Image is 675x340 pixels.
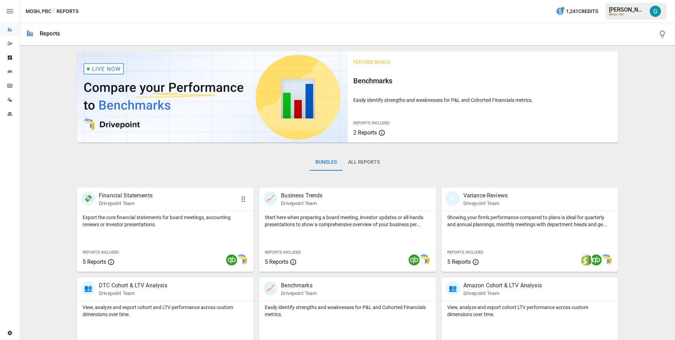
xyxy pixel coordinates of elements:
[553,5,601,18] button: 1,241Credits
[99,200,153,207] p: Drivepoint Team
[281,290,317,297] p: Drivepoint Team
[353,121,390,125] span: Reports Included
[83,259,106,265] span: 5 Reports
[26,7,51,16] button: MOSH, PBC
[447,214,612,228] p: Showing your firm's performance compared to plans is ideal for quarterly and annual plannings, mo...
[609,6,645,13] div: [PERSON_NAME]
[353,97,613,104] p: Easily identify strengths and weaknesses for P&L and Cohorted Financials metrics.
[99,191,153,200] p: Financial Statements
[447,259,471,265] span: 5 Reports
[281,281,317,290] p: Benchmarks
[83,304,248,318] p: View, analyze and export cohort and LTV performance across custom dimensions over time.
[265,259,288,265] span: 5 Reports
[591,254,602,266] img: quickbooks
[265,304,430,318] p: Easily identify strengths and weaknesses for P&L and Cohorted Financials metrics.
[263,281,277,295] div: 📈
[446,191,460,205] div: 🗓
[353,60,391,65] span: Featured Bundle
[226,254,237,266] img: quickbooks
[281,191,322,200] p: Business Trends
[447,304,612,318] p: View, analyze and export cohort LTV performance across custom dimensions over time.
[650,6,661,17] img: Gavin Acres
[353,129,377,136] span: 2 Reports
[409,254,420,266] img: quickbooks
[99,290,167,297] p: Drivepoint Team
[81,191,95,205] div: 💸
[609,13,645,16] div: MOSH, PBC
[463,191,508,200] p: Variance Reviews
[77,51,348,143] img: video thumbnail
[310,154,342,171] button: Bundles
[236,254,247,266] img: smart model
[463,290,542,297] p: Drivepoint Team
[463,281,542,290] p: Amazon Cohort & LTV Analysis
[566,7,598,16] span: 1,241 Credits
[53,7,55,16] div: /
[83,214,248,228] p: Export the core financial statements for board meetings, accounting reviews or investor presentat...
[447,250,483,255] span: Reports Included
[40,30,60,37] div: Reports
[281,200,322,207] p: Drivepoint Team
[463,200,508,207] p: Drivepoint Team
[81,281,95,295] div: 👥
[600,254,612,266] img: smart model
[83,250,119,255] span: Reports Included
[342,154,385,171] button: All Reports
[581,254,592,266] img: shopify
[645,1,665,21] button: Gavin Acres
[418,254,430,266] img: smart model
[99,281,167,290] p: DTC Cohort & LTV Analysis
[265,214,430,228] p: Start here when preparing a board meeting, investor updates or all-hands presentations to show a ...
[263,191,277,205] div: 📈
[353,75,613,86] h6: Benchmarks
[265,250,301,255] span: Reports Included
[446,281,460,295] div: 👥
